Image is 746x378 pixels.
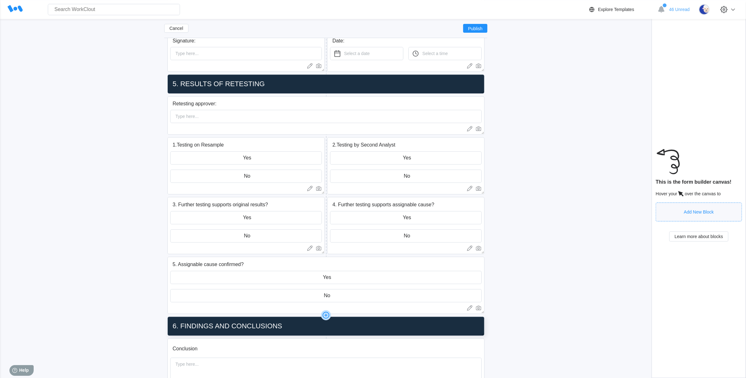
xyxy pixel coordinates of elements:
[170,97,460,110] input: Field description
[330,139,460,151] input: Field description
[669,231,728,242] button: Learn more about blocks
[171,170,322,182] input: Selection placeholder
[330,230,481,242] input: Selection placeholder
[164,24,189,33] button: Cancel
[48,4,180,15] input: Search WorkClout
[170,320,479,332] input: Untitled Header
[685,191,721,196] span: over the canvas to
[173,47,201,60] div: Type here...
[684,209,714,214] div: Add New Block
[170,342,460,355] input: Field description
[669,7,690,12] span: 46 Unread
[170,198,300,211] input: Field description
[171,289,481,302] input: Selection placeholder
[171,271,481,284] input: Selection placeholder
[675,234,723,239] span: Learn more about blocks
[171,230,322,242] input: Selection placeholder
[330,170,481,182] input: Selection placeholder
[173,110,201,123] div: Type here...
[173,358,201,370] div: Type here...
[330,198,460,211] input: Field description
[330,152,481,164] input: Selection placeholder
[342,47,373,60] div: Select a date
[468,26,483,30] span: Publish
[463,24,488,33] button: Publish
[171,152,322,164] input: Selection placeholder
[420,47,451,60] div: Select a time
[170,78,479,90] input: Untitled Header
[170,26,183,31] span: Cancel
[171,211,322,224] input: Selection placeholder
[656,179,742,185] div: This is the form builder canvas!
[170,258,460,271] input: Field description
[330,211,481,224] input: Selection placeholder
[699,4,710,15] img: sheep.png
[588,6,654,13] a: Explore Templates
[170,139,300,151] input: Field description
[598,7,634,12] div: Explore Templates
[656,190,742,197] div: Hover your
